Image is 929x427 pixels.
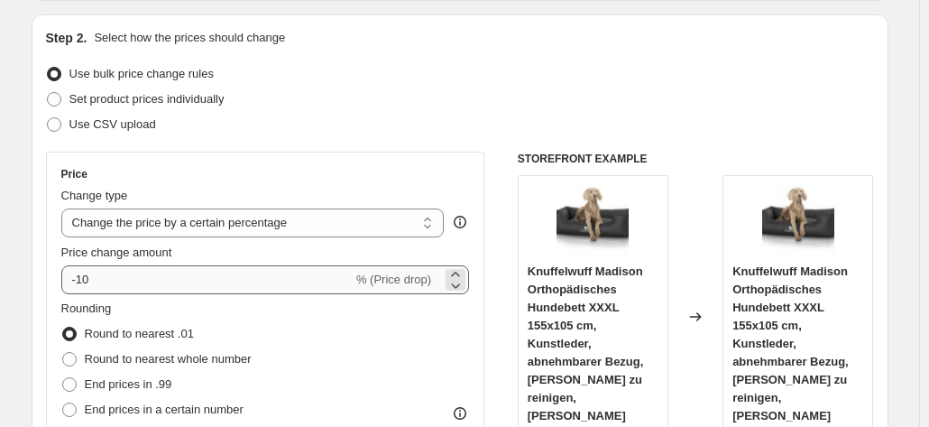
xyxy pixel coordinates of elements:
[518,152,874,166] h6: STOREFRONT EXAMPLE
[85,403,244,416] span: End prices in a certain number
[61,167,87,181] h3: Price
[69,67,214,80] span: Use bulk price change rules
[762,185,834,257] img: 51CrtCdnLSL_80x.jpg
[85,352,252,366] span: Round to nearest whole number
[69,117,156,131] span: Use CSV upload
[732,265,849,422] span: Knuffelwuff Madison Orthopädisches Hundebett XXXL 155x105 cm, Kunstleder, abnehmbarer Bezug, [PER...
[61,246,172,259] span: Price change amount
[46,29,87,47] h2: Step 2.
[61,265,353,294] input: -15
[61,189,128,202] span: Change type
[556,185,629,257] img: 51CrtCdnLSL_80x.jpg
[356,273,431,286] span: % (Price drop)
[61,302,112,315] span: Rounding
[528,265,644,422] span: Knuffelwuff Madison Orthopädisches Hundebett XXXL 155x105 cm, Kunstleder, abnehmbarer Bezug, [PER...
[85,377,172,391] span: End prices in .99
[69,92,225,106] span: Set product prices individually
[451,213,469,231] div: help
[85,327,194,340] span: Round to nearest .01
[94,29,285,47] p: Select how the prices should change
